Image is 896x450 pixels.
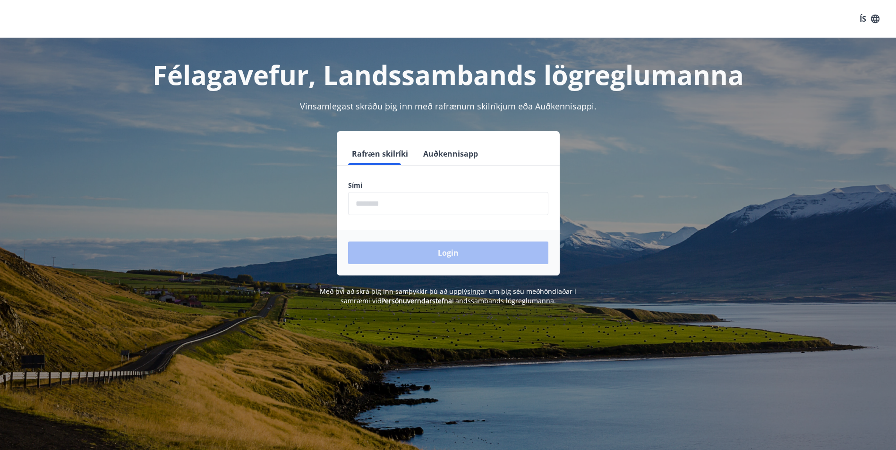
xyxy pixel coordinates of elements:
h1: Félagavefur, Landssambands lögreglumanna [119,57,777,92]
span: Vinsamlegast skráðu þig inn með rafrænum skilríkjum eða Auðkennisappi. [300,100,597,112]
span: Með því að skrá þig inn samþykkir þú að upplýsingar um þig séu meðhöndlaðar í samræmi við Landssa... [320,287,576,305]
label: Sími [348,181,548,190]
button: Auðkennisapp [419,142,482,165]
button: ÍS [854,10,885,27]
a: Persónuverndarstefna [381,296,452,305]
button: Rafræn skilríki [348,142,412,165]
